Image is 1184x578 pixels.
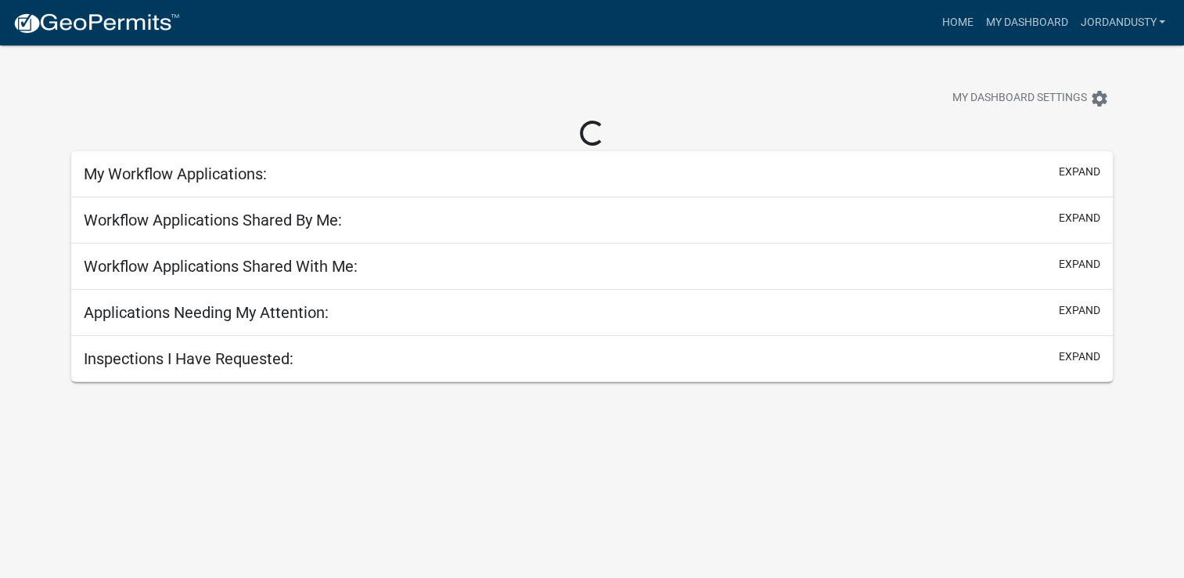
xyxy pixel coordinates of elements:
button: expand [1059,210,1100,226]
button: expand [1059,349,1100,365]
span: My Dashboard Settings [952,89,1087,108]
a: jordandusty [1074,8,1171,38]
h5: Workflow Applications Shared With Me: [84,257,358,276]
button: My Dashboard Settingssettings [940,83,1121,114]
h5: Inspections I Have Requested: [84,349,293,368]
h5: Workflow Applications Shared By Me: [84,211,342,229]
h5: Applications Needing My Attention: [84,303,329,322]
h5: My Workflow Applications: [84,164,267,183]
i: settings [1090,89,1109,108]
a: Home [935,8,979,38]
a: My Dashboard [979,8,1074,38]
button: expand [1059,302,1100,319]
button: expand [1059,164,1100,180]
button: expand [1059,256,1100,273]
